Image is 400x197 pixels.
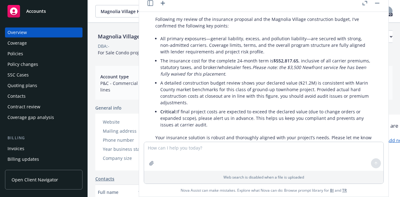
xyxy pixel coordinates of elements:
[98,50,145,56] span: For Sale Condo project
[148,175,380,180] p: Web search is disabled when a file is uploaded
[5,70,82,80] a: SSC Cases
[5,144,82,154] a: Invoices
[160,34,372,56] li: All primary exposures—general liability, excess, and pollution liability—are secured with strong,...
[5,38,82,48] a: Coverage
[7,81,37,91] div: Quoting plans
[155,134,372,154] p: Your insurance solution is robust and thoroughly aligned with your project’s needs. Please let me...
[273,58,298,64] span: $552,817.65
[7,154,39,164] div: Billing updates
[142,184,386,197] span: Nova Assist can make mistakes. Explore what Nova can do: Browse prompt library for and
[5,81,82,91] a: Quoting plans
[5,154,82,164] a: Billing updates
[7,59,38,69] div: Policy changes
[160,64,366,77] em: Please note: the $3,500 Newfront service fee has been fully waived for this placement.
[103,119,154,125] div: Website
[342,188,347,193] a: TR
[7,49,23,59] div: Policies
[7,102,40,112] div: Contract review
[95,175,114,182] a: Contacts
[103,128,154,134] div: Mailing address
[103,137,154,143] div: Phone number
[95,5,173,17] button: Magnolia Village Homes, LLC
[5,135,82,141] div: Billing
[100,80,146,93] span: P&C - Commercial lines
[5,102,82,112] a: Contract review
[98,189,134,195] div: Full name
[5,49,82,59] a: Policies
[7,91,26,101] div: Contacts
[7,112,54,122] div: Coverage gap analysis
[330,188,334,193] a: BI
[5,59,82,69] a: Policy changes
[7,38,27,48] div: Coverage
[5,91,82,101] a: Contacts
[160,78,372,107] li: A detailed construction budget review shows your declared value ($21.2M) is consistent with Marin...
[5,27,82,37] a: Overview
[100,73,146,80] span: Account type
[160,109,177,115] span: Critical:
[5,112,82,122] a: Coverage gap analysis
[7,144,24,154] div: Invoices
[160,56,372,78] li: The insurance cost for the complete 24-month term is , inclusive of all carrier premiums, statuto...
[103,155,154,161] div: Company size
[101,8,155,15] span: Magnolia Village Homes, LLC
[155,16,372,29] p: Following my review of the insurance proposal and the Magnolia Village construction budget, I've ...
[7,27,27,37] div: Overview
[5,2,82,20] a: Accounts
[95,105,122,111] span: General info
[7,70,29,80] div: SSC Cases
[98,43,109,49] div: DBA: -
[12,176,58,183] span: Open Client Navigator
[26,9,46,14] span: Accounts
[103,146,154,152] div: Year business started
[160,107,372,129] li: If final project costs are expected to exceed the declared value (due to change orders or expande...
[95,32,173,41] div: Magnolia Village Homes, LLC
